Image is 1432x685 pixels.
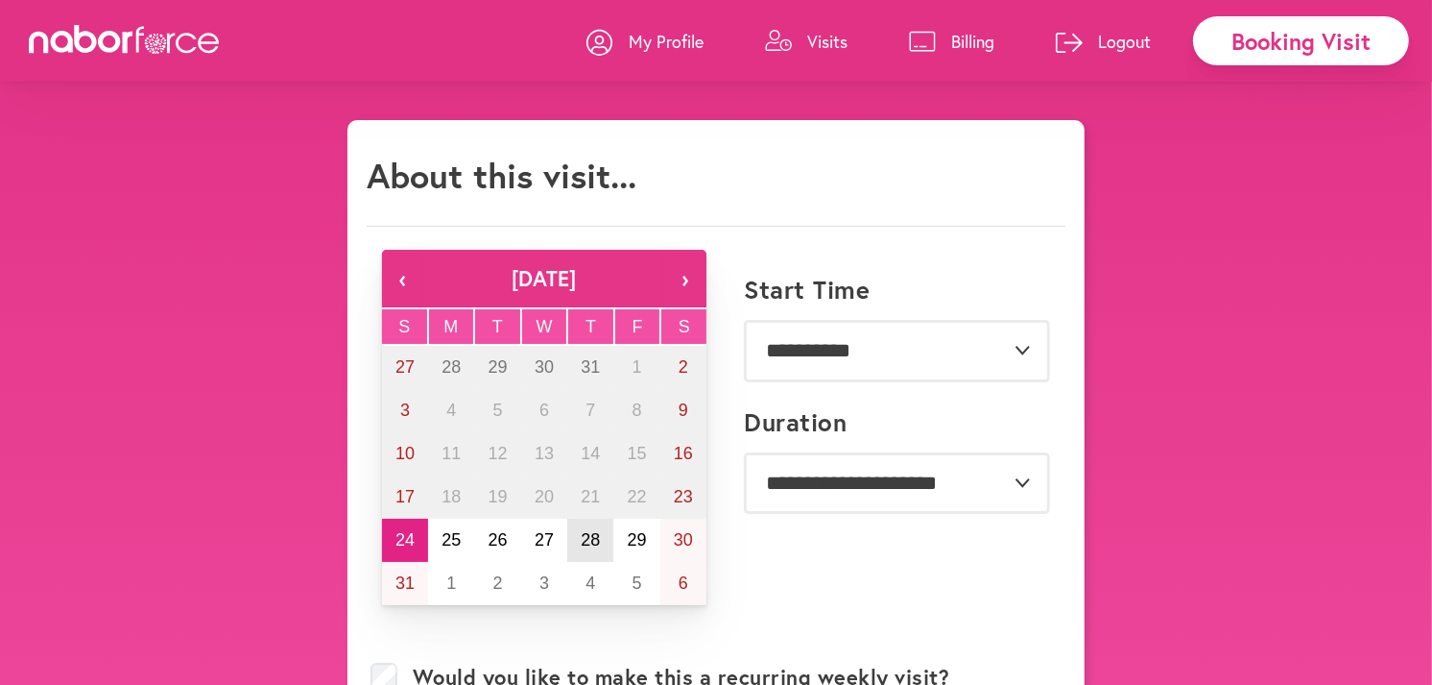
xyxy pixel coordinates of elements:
abbr: August 1, 2025 [632,357,642,377]
abbr: August 24, 2025 [395,530,415,550]
abbr: July 29, 2025 [489,357,508,377]
abbr: August 30, 2025 [674,530,693,550]
abbr: August 10, 2025 [395,444,415,463]
abbr: August 22, 2025 [628,487,647,506]
h1: About this visit... [367,155,636,196]
p: Billing [951,30,994,53]
abbr: July 31, 2025 [581,357,600,377]
button: August 27, 2025 [521,519,567,562]
button: August 25, 2025 [428,519,474,562]
button: August 20, 2025 [521,476,567,519]
abbr: August 29, 2025 [628,530,647,550]
button: July 29, 2025 [475,346,521,389]
button: August 23, 2025 [660,476,706,519]
abbr: September 5, 2025 [632,574,642,593]
button: August 30, 2025 [660,519,706,562]
button: September 3, 2025 [521,562,567,605]
abbr: August 3, 2025 [400,401,410,420]
button: August 10, 2025 [382,432,428,476]
button: August 24, 2025 [382,519,428,562]
button: ‹ [382,250,424,307]
abbr: August 19, 2025 [489,487,508,506]
button: › [664,250,706,307]
abbr: August 2, 2025 [679,357,688,377]
button: September 1, 2025 [428,562,474,605]
abbr: August 18, 2025 [442,487,461,506]
abbr: Wednesday [537,317,553,336]
a: My Profile [586,12,704,70]
button: July 28, 2025 [428,346,474,389]
abbr: August 31, 2025 [395,574,415,593]
button: September 4, 2025 [567,562,613,605]
abbr: Monday [443,317,458,336]
a: Logout [1056,12,1151,70]
p: Logout [1098,30,1151,53]
abbr: August 14, 2025 [581,444,600,463]
abbr: Sunday [398,317,410,336]
abbr: September 6, 2025 [679,574,688,593]
button: August 8, 2025 [613,389,659,432]
abbr: July 30, 2025 [535,357,554,377]
button: September 6, 2025 [660,562,706,605]
button: August 22, 2025 [613,476,659,519]
button: August 14, 2025 [567,432,613,476]
abbr: July 27, 2025 [395,357,415,377]
button: July 31, 2025 [567,346,613,389]
abbr: August 11, 2025 [442,444,461,463]
label: Start Time [744,275,870,305]
abbr: Friday [632,317,643,336]
button: August 2, 2025 [660,346,706,389]
abbr: July 28, 2025 [442,357,461,377]
button: August 26, 2025 [475,519,521,562]
button: August 5, 2025 [475,389,521,432]
p: My Profile [629,30,704,53]
abbr: August 15, 2025 [628,444,647,463]
button: August 18, 2025 [428,476,474,519]
abbr: August 23, 2025 [674,487,693,506]
abbr: August 21, 2025 [581,487,600,506]
button: August 15, 2025 [613,432,659,476]
button: August 9, 2025 [660,389,706,432]
p: Visits [807,30,847,53]
abbr: August 12, 2025 [489,444,508,463]
abbr: September 2, 2025 [493,574,503,593]
abbr: August 27, 2025 [535,530,554,550]
button: August 13, 2025 [521,432,567,476]
abbr: August 17, 2025 [395,487,415,506]
div: Booking Visit [1193,16,1409,65]
abbr: August 7, 2025 [585,401,595,420]
abbr: August 5, 2025 [493,401,503,420]
abbr: Saturday [679,317,690,336]
abbr: Thursday [585,317,596,336]
abbr: August 8, 2025 [632,401,642,420]
button: September 2, 2025 [475,562,521,605]
button: [DATE] [424,250,664,307]
abbr: August 4, 2025 [446,401,456,420]
button: July 27, 2025 [382,346,428,389]
button: August 1, 2025 [613,346,659,389]
button: August 11, 2025 [428,432,474,476]
button: July 30, 2025 [521,346,567,389]
a: Billing [909,12,994,70]
abbr: August 13, 2025 [535,444,554,463]
label: Duration [744,407,847,437]
abbr: August 25, 2025 [442,530,461,550]
button: August 7, 2025 [567,389,613,432]
abbr: September 1, 2025 [446,574,456,593]
button: August 4, 2025 [428,389,474,432]
button: August 6, 2025 [521,389,567,432]
abbr: August 26, 2025 [489,530,508,550]
button: August 31, 2025 [382,562,428,605]
button: August 21, 2025 [567,476,613,519]
button: August 19, 2025 [475,476,521,519]
button: August 3, 2025 [382,389,428,432]
button: August 16, 2025 [660,432,706,476]
button: August 12, 2025 [475,432,521,476]
button: August 17, 2025 [382,476,428,519]
abbr: September 3, 2025 [539,574,549,593]
abbr: August 28, 2025 [581,530,600,550]
button: August 28, 2025 [567,519,613,562]
a: Visits [765,12,847,70]
abbr: August 20, 2025 [535,487,554,506]
button: September 5, 2025 [613,562,659,605]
